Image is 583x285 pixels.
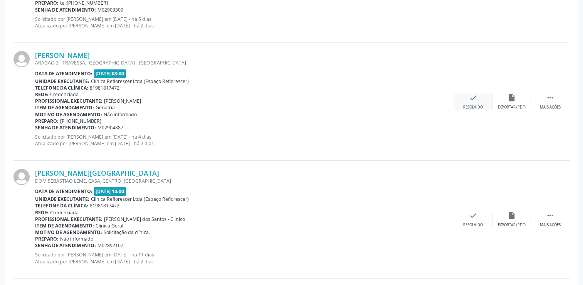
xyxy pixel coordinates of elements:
i: check [469,93,477,102]
b: Profissional executante: [35,216,102,222]
span: Geriatria [96,104,115,111]
p: Solicitado por [PERSON_NAME] em [DATE] - há 4 dias Atualizado por [PERSON_NAME] em [DATE] - há 2 ... [35,134,454,147]
span: Credenciada [50,209,79,216]
span: Não informado [104,111,137,118]
b: Senha de atendimento: [35,124,96,131]
img: img [13,51,30,67]
p: Solicitado por [PERSON_NAME] em [DATE] - há 11 dias Atualizado por [PERSON_NAME] em [DATE] - há 2... [35,251,454,265]
i: insert_drive_file [507,211,516,220]
span: M02904887 [97,124,123,131]
b: Rede: [35,91,49,98]
div: Resolvido [463,222,483,228]
b: Data de atendimento: [35,70,92,77]
b: Data de atendimento: [35,188,92,195]
div: Mais ações [540,105,561,110]
div: Exportar (PDF) [498,222,526,228]
span: [DATE] 08:00 [94,69,126,78]
span: [PHONE_NUMBER] [60,118,101,124]
b: Motivo de agendamento: [35,111,102,118]
b: Senha de atendimento: [35,7,96,13]
span: M02892107 [97,242,123,249]
b: Item de agendamento: [35,104,94,111]
span: M02903309 [97,7,123,13]
b: Telefone da clínica: [35,202,88,209]
i:  [546,211,554,220]
b: Rede: [35,209,49,216]
b: Preparo: [35,236,59,242]
div: Exportar (PDF) [498,105,526,110]
i: insert_drive_file [507,93,516,102]
span: [PERSON_NAME] dos Santos - Clinico [104,216,185,222]
b: Profissional executante: [35,98,102,104]
b: Senha de atendimento: [35,242,96,249]
div: ARAGAO 3¦ TRAVESSA, [GEOGRAPHIC_DATA] - [GEOGRAPHIC_DATA] [35,59,454,66]
b: Telefone da clínica: [35,85,88,91]
div: DOM SEBASTIAO LEME, CASA, CENTRO, [GEOGRAPHIC_DATA] [35,178,454,184]
a: [PERSON_NAME][GEOGRAPHIC_DATA] [35,169,159,177]
span: Clínica Reflorescer Ltda (Espaço Reflorescer) [91,196,189,202]
b: Motivo de agendamento: [35,229,102,236]
span: 81981817472 [90,85,119,91]
b: Unidade executante: [35,196,89,202]
i:  [546,93,554,102]
i: check [469,211,477,220]
div: Mais ações [540,222,561,228]
a: [PERSON_NAME] [35,51,90,59]
b: Unidade executante: [35,78,89,85]
div: Resolvido [463,105,483,110]
span: Não informado [60,236,93,242]
b: Item de agendamento: [35,222,94,229]
span: Solicitação da clínica. [104,229,150,236]
span: Clinica Geral [96,222,123,229]
p: Solicitado por [PERSON_NAME] em [DATE] - há 5 dias Atualizado por [PERSON_NAME] em [DATE] - há 2 ... [35,16,454,29]
b: Preparo: [35,118,59,124]
span: 81981817472 [90,202,119,209]
span: [DATE] 14:00 [94,187,126,196]
span: Credenciada [50,91,79,98]
span: [PERSON_NAME] [104,98,141,104]
img: img [13,169,30,185]
span: Clínica Reflorescer Ltda (Espaço Reflorescer) [91,78,189,85]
